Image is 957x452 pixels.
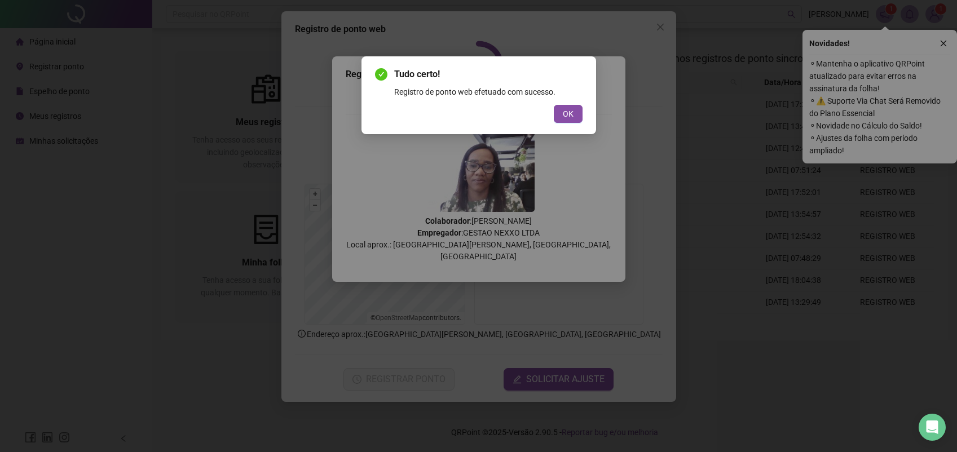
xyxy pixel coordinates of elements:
div: Registro de ponto web efetuado com sucesso. [394,86,583,98]
span: Tudo certo! [394,68,583,81]
span: OK [563,108,574,120]
span: check-circle [375,68,387,81]
button: OK [554,105,583,123]
div: Open Intercom Messenger [919,414,946,441]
